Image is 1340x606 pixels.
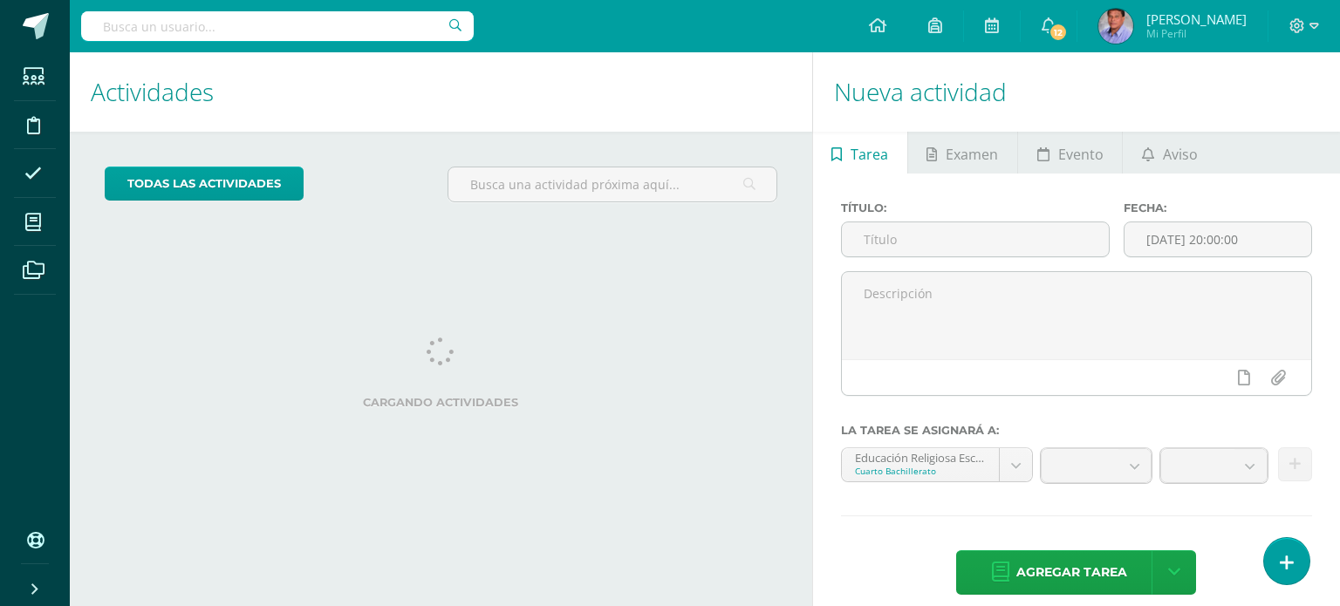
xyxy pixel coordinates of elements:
label: La tarea se asignará a: [841,424,1312,437]
input: Busca un usuario... [81,11,474,41]
a: Aviso [1123,132,1216,174]
a: Examen [908,132,1017,174]
span: Examen [946,133,998,175]
div: Cuarto Bachillerato [855,465,986,477]
label: Título: [841,201,1111,214]
span: 12 [1049,23,1068,42]
h1: Actividades [91,52,791,132]
input: Busca una actividad próxima aquí... [448,167,776,201]
img: 92459bc38e4c31e424b558ad48554e40.png [1098,9,1133,44]
a: Tarea [813,132,907,174]
span: Tarea [851,133,888,175]
span: Agregar tarea [1016,551,1127,594]
span: Evento [1058,133,1104,175]
label: Fecha: [1124,201,1312,214]
a: Evento [1018,132,1122,174]
a: Educación Religiosa Escolar 'A'Cuarto Bachillerato [842,448,1032,481]
label: Cargando actividades [105,396,777,409]
span: Aviso [1163,133,1198,175]
a: todas las Actividades [105,167,304,201]
span: Mi Perfil [1146,26,1247,41]
input: Título [842,222,1110,256]
span: [PERSON_NAME] [1146,10,1247,28]
div: Educación Religiosa Escolar 'A' [855,448,986,465]
h1: Nueva actividad [834,52,1319,132]
input: Fecha de entrega [1125,222,1311,256]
